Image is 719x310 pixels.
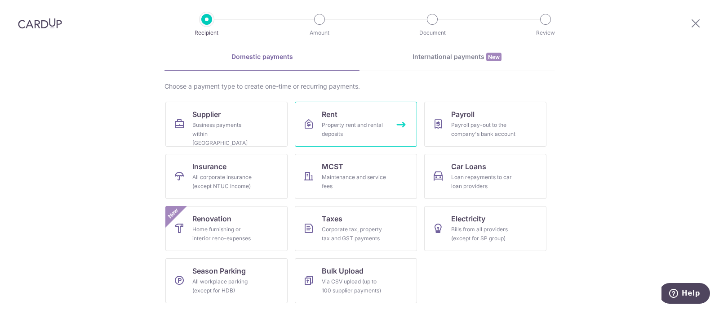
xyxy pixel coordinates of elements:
div: Business payments within [GEOGRAPHIC_DATA] [192,121,257,148]
div: Choose a payment type to create one-time or recurring payments. [164,82,555,91]
p: Recipient [173,28,240,37]
span: Car Loans [451,161,486,172]
span: Taxes [322,213,342,224]
div: Payroll pay-out to the company's bank account [451,121,516,139]
span: Bulk Upload [322,265,364,276]
a: RentProperty rent and rental deposits [295,102,417,147]
span: Rent [322,109,337,120]
div: Maintenance and service fees [322,173,386,191]
div: International payments [359,52,555,62]
span: Insurance [192,161,226,172]
div: Property rent and rental deposits [322,121,386,139]
img: CardUp [18,18,62,29]
span: Payroll [451,109,475,120]
span: New [486,53,502,61]
p: Document [399,28,466,37]
a: Season ParkingAll workplace parking (except for HDB) [165,258,288,303]
div: Via CSV upload (up to 100 supplier payments) [322,277,386,295]
a: ElectricityBills from all providers (except for SP group) [424,206,546,251]
a: TaxesCorporate tax, property tax and GST payments [295,206,417,251]
p: Amount [286,28,353,37]
a: Car LoansLoan repayments to car loan providers [424,154,546,199]
iframe: Opens a widget where you can find more information [661,283,710,306]
span: Supplier [192,109,221,120]
div: Bills from all providers (except for SP group) [451,225,516,243]
div: All workplace parking (except for HDB) [192,277,257,295]
a: Bulk UploadVia CSV upload (up to 100 supplier payments) [295,258,417,303]
div: All corporate insurance (except NTUC Income) [192,173,257,191]
span: MCST [322,161,343,172]
span: Electricity [451,213,485,224]
div: Corporate tax, property tax and GST payments [322,225,386,243]
span: Season Parking [192,265,246,276]
a: PayrollPayroll pay-out to the company's bank account [424,102,546,147]
span: New [166,206,181,221]
div: Home furnishing or interior reno-expenses [192,225,257,243]
div: Loan repayments to car loan providers [451,173,516,191]
a: InsuranceAll corporate insurance (except NTUC Income) [165,154,288,199]
a: MCSTMaintenance and service fees [295,154,417,199]
a: SupplierBusiness payments within [GEOGRAPHIC_DATA] [165,102,288,147]
a: RenovationHome furnishing or interior reno-expensesNew [165,206,288,251]
div: Domestic payments [164,52,359,61]
span: Renovation [192,213,231,224]
p: Review [512,28,579,37]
